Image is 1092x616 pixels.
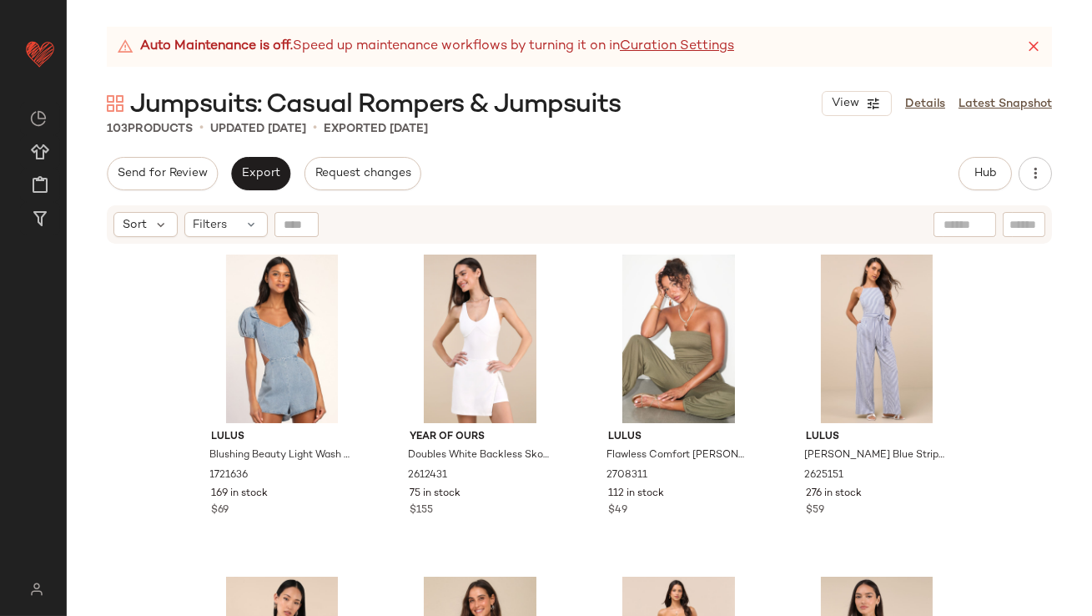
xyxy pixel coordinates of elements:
[210,120,306,138] p: updated [DATE]
[408,448,549,463] span: Doubles White Backless Skort Romper
[606,448,747,463] span: Flawless Comfort [PERSON_NAME] Ruched Strapless Jogger Jumpsuit
[212,430,353,445] span: Lulus
[212,503,229,518] span: $69
[117,167,208,180] span: Send for Review
[408,468,447,483] span: 2612431
[620,37,734,57] a: Curation Settings
[20,583,53,596] img: svg%3e
[959,157,1012,190] button: Hub
[804,468,843,483] span: 2625151
[608,503,627,518] span: $49
[410,503,433,518] span: $155
[107,123,128,135] span: 103
[410,430,551,445] span: Year Of Ours
[822,91,892,116] button: View
[304,157,421,190] button: Request changes
[199,119,204,139] span: •
[905,95,945,113] a: Details
[974,167,997,180] span: Hub
[130,88,621,122] span: Jumpsuits: Casual Rompers & Jumpsuits
[107,95,123,112] img: svg%3e
[396,255,564,423] img: 12716301_2612431.jpg
[806,487,862,502] span: 276 in stock
[199,255,366,423] img: 8909581_1721636.jpg
[608,487,664,502] span: 112 in stock
[410,487,460,502] span: 75 in stock
[806,430,947,445] span: Lulus
[123,216,147,234] span: Sort
[23,37,57,70] img: heart_red.DM2ytmEG.svg
[212,487,269,502] span: 169 in stock
[313,119,317,139] span: •
[804,448,945,463] span: [PERSON_NAME] Blue Striped Wide-Leg Jumpsuit
[606,468,647,483] span: 2708311
[595,255,762,423] img: 2708311_01_hero_2025-07-16.jpg
[231,157,290,190] button: Export
[140,37,293,57] strong: Auto Maintenance is off.
[194,216,228,234] span: Filters
[241,167,280,180] span: Export
[107,120,193,138] div: Products
[793,255,960,423] img: 12611341_2625151.jpg
[831,97,859,110] span: View
[806,503,824,518] span: $59
[210,448,351,463] span: Blushing Beauty Light Wash Denim Puff Sleeve Romper
[608,430,749,445] span: Lulus
[959,95,1052,113] a: Latest Snapshot
[117,37,734,57] div: Speed up maintenance workflows by turning it on in
[30,110,47,127] img: svg%3e
[107,157,218,190] button: Send for Review
[210,468,249,483] span: 1721636
[315,167,411,180] span: Request changes
[324,120,428,138] p: Exported [DATE]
